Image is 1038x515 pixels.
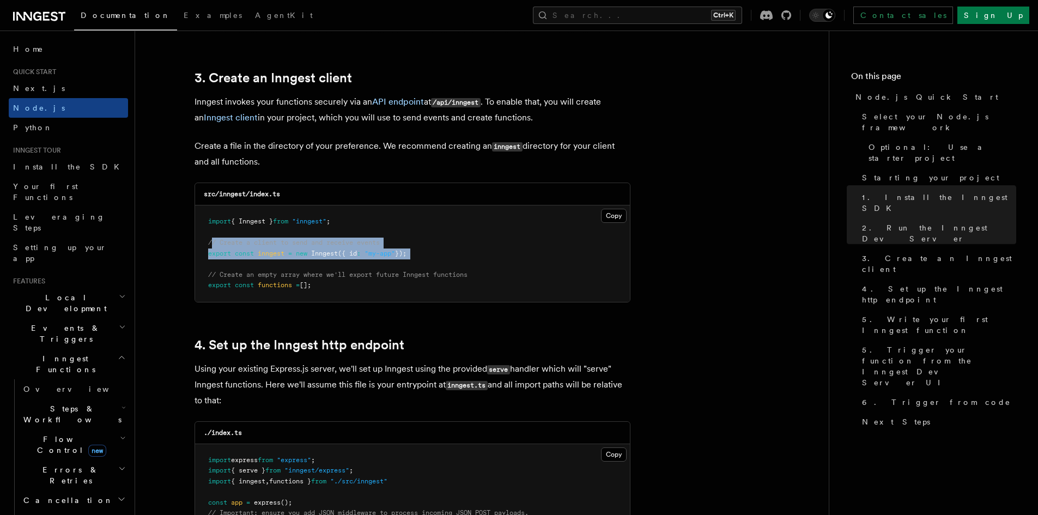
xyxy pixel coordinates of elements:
p: Create a file in the directory of your preference. We recommend creating an directory for your cl... [195,138,630,169]
span: ; [311,456,315,464]
span: { serve } [231,466,265,474]
span: Your first Functions [13,182,78,202]
span: Python [13,123,53,132]
span: from [311,477,326,485]
span: new [296,250,307,257]
span: Starting your project [862,172,999,183]
span: Steps & Workflows [19,403,122,425]
span: "inngest/express" [284,466,349,474]
span: Node.js Quick Start [855,92,998,102]
p: Inngest invokes your functions securely via an at . To enable that, you will create an in your pr... [195,94,630,125]
span: Documentation [81,11,171,20]
span: ({ id [338,250,357,257]
a: 1. Install the Inngest SDK [858,187,1016,218]
span: Overview [23,385,136,393]
span: Inngest tour [9,146,61,155]
span: Events & Triggers [9,323,119,344]
span: inngest [258,250,284,257]
span: from [265,466,281,474]
a: Documentation [74,3,177,31]
button: Flow Controlnew [19,429,128,460]
a: Examples [177,3,248,29]
span: app [231,499,242,506]
span: new [88,445,106,457]
span: express [254,499,281,506]
span: = [246,499,250,506]
span: ; [349,466,353,474]
span: Examples [184,11,242,20]
span: import [208,217,231,225]
span: ; [326,217,330,225]
span: "./src/inngest" [330,477,387,485]
a: 2. Run the Inngest Dev Server [858,218,1016,249]
span: Leveraging Steps [13,213,105,232]
h4: On this page [851,70,1016,87]
a: 4. Set up the Inngest http endpoint [195,337,404,353]
button: Local Development [9,288,128,318]
span: "my-app" [365,250,395,257]
span: // Create a client to send and receive events [208,239,380,246]
span: Home [13,44,44,54]
span: Setting up your app [13,243,107,263]
span: from [273,217,288,225]
span: Node.js [13,104,65,112]
button: Copy [601,447,627,462]
code: src/inngest/index.ts [204,190,280,198]
span: const [235,281,254,289]
a: Next Steps [858,412,1016,432]
a: Contact sales [853,7,953,24]
span: import [208,477,231,485]
a: Your first Functions [9,177,128,207]
a: 5. Trigger your function from the Inngest Dev Server UI [858,340,1016,392]
span: 6. Trigger from code [862,397,1011,408]
code: ./index.ts [204,429,242,437]
span: Features [9,277,45,286]
a: API endpoint [372,96,424,107]
span: Cancellation [19,495,113,506]
a: Python [9,118,128,137]
span: from [258,456,273,464]
span: : [357,250,361,257]
span: Install the SDK [13,162,126,171]
span: export [208,281,231,289]
span: Optional: Use a starter project [869,142,1016,163]
a: Overview [19,379,128,399]
span: Next.js [13,84,65,93]
a: Select your Node.js framework [858,107,1016,137]
a: 4. Set up the Inngest http endpoint [858,279,1016,310]
a: 3. Create an Inngest client [858,249,1016,279]
span: import [208,466,231,474]
button: Search...Ctrl+K [533,7,742,24]
span: "inngest" [292,217,326,225]
a: Setting up your app [9,238,128,268]
a: 5. Write your first Inngest function [858,310,1016,340]
a: 6. Trigger from code [858,392,1016,412]
code: inngest.ts [446,381,488,390]
p: Using your existing Express.js server, we'll set up Inngest using the provided handler which will... [195,361,630,408]
span: Inngest Functions [9,353,118,375]
button: Errors & Retries [19,460,128,490]
span: Flow Control [19,434,120,456]
span: Inngest [311,250,338,257]
a: Install the SDK [9,157,128,177]
span: Next Steps [862,416,930,427]
code: serve [487,365,510,374]
span: Errors & Retries [19,464,118,486]
button: Copy [601,209,627,223]
button: Inngest Functions [9,349,128,379]
span: { inngest [231,477,265,485]
a: 3. Create an Inngest client [195,70,352,86]
span: []; [300,281,311,289]
a: Inngest client [204,112,258,123]
span: (); [281,499,292,506]
button: Toggle dark mode [809,9,835,22]
span: 5. Write your first Inngest function [862,314,1016,336]
code: inngest [492,142,523,152]
a: Node.js Quick Start [851,87,1016,107]
button: Steps & Workflows [19,399,128,429]
span: = [288,250,292,257]
a: Optional: Use a starter project [864,137,1016,168]
span: 2. Run the Inngest Dev Server [862,222,1016,244]
span: express [231,456,258,464]
button: Cancellation [19,490,128,510]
